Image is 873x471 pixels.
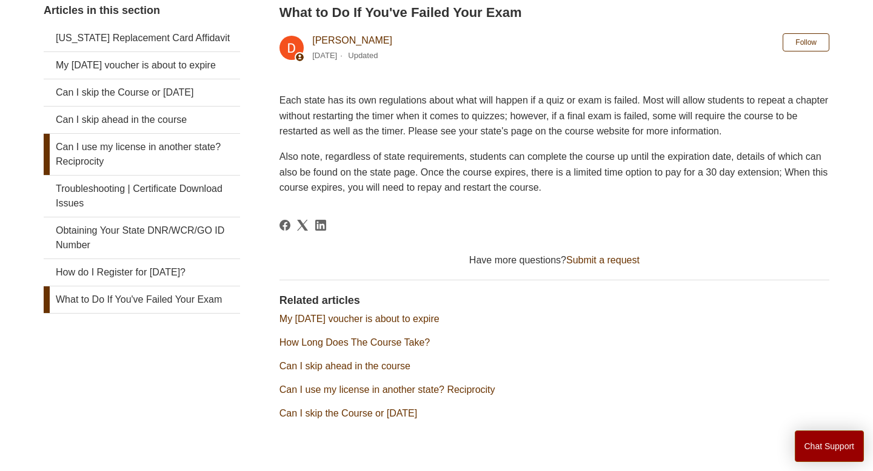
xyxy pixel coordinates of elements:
p: Each state has its own regulations about what will happen if a quiz or exam is failed. Most will ... [279,93,829,139]
li: Updated [348,51,378,60]
button: Chat Support [795,430,865,462]
a: Can I skip the Course or [DATE] [44,79,240,106]
a: [US_STATE] Replacement Card Affidavit [44,25,240,51]
a: Troubleshooting | Certificate Download Issues [44,176,240,217]
a: Can I skip ahead in the course [44,107,240,133]
div: Have more questions? [279,253,829,268]
svg: Share this page on Facebook [279,220,290,231]
a: Facebook [279,220,290,231]
h2: Related articles [279,292,829,309]
a: My [DATE] voucher is about to expire [44,52,240,79]
a: What to Do If You've Failed Your Exam [44,286,240,313]
a: How Long Does The Course Take? [279,337,430,347]
svg: Share this page on LinkedIn [315,220,326,231]
time: 03/04/2024, 11:08 [312,51,337,60]
a: X Corp [297,220,308,231]
svg: Share this page on X Corp [297,220,308,231]
a: Can I skip the Course or [DATE] [279,408,417,418]
h2: What to Do If You've Failed Your Exam [279,2,829,22]
a: LinkedIn [315,220,326,231]
a: How do I Register for [DATE]? [44,259,240,286]
button: Follow Article [783,33,829,51]
a: [PERSON_NAME] [312,35,392,45]
p: Also note, regardless of state requirements, students can complete the course up until the expira... [279,149,829,196]
a: Can I skip ahead in the course [279,361,410,371]
a: My [DATE] voucher is about to expire [279,314,440,324]
span: Articles in this section [44,4,160,16]
a: Can I use my license in another state? Reciprocity [279,384,495,395]
a: Can I use my license in another state? Reciprocity [44,134,240,175]
a: Submit a request [566,255,640,265]
a: Obtaining Your State DNR/WCR/GO ID Number [44,217,240,259]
